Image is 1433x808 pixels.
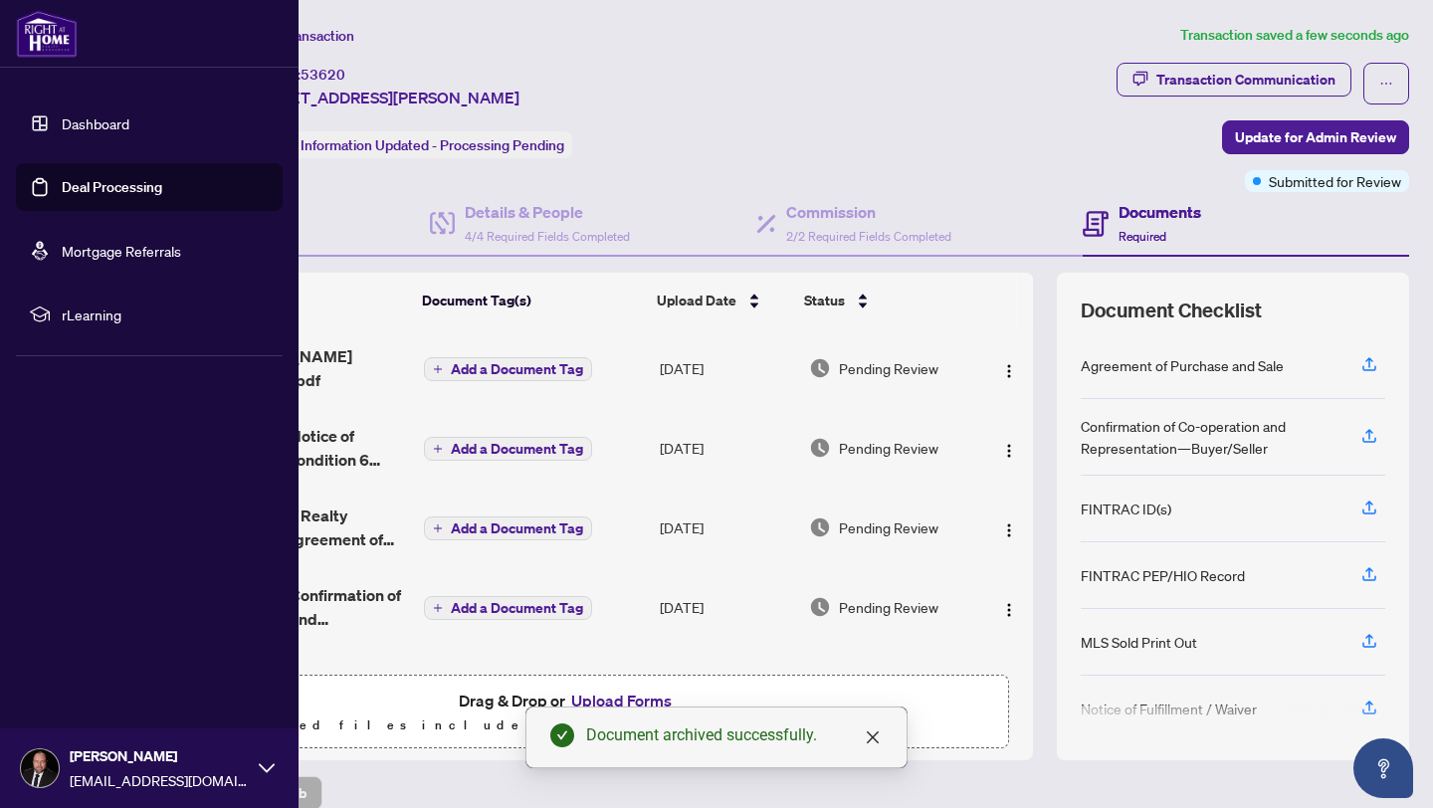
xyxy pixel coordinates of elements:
a: Close [862,726,884,748]
span: 2/2 Required Fields Completed [786,229,951,244]
img: Logo [1001,363,1017,379]
span: check-circle [550,723,574,747]
span: [STREET_ADDRESS][PERSON_NAME] [247,86,519,109]
button: Add a Document Tag [424,357,592,381]
button: Open asap [1353,738,1413,798]
img: Logo [1001,443,1017,459]
button: Logo [993,591,1025,623]
span: plus [433,444,443,454]
span: Right At Home Realty Schedule B - Agreement of Purchase and Sale-2 1.pdf [190,504,408,551]
span: Drag & Drop orUpload FormsSupported files include .PDF, .JPG, .JPEG, .PNG under25MB [128,676,1008,749]
span: Information Updated - Processing Pending [301,136,564,154]
button: Upload Forms [565,688,678,713]
td: [DATE] [652,328,801,408]
button: Add a Document Tag [424,515,592,541]
span: Update for Admin Review [1235,121,1396,153]
td: [DATE] [652,488,801,567]
img: Profile Icon [21,749,59,787]
div: Transaction Communication [1156,64,1335,96]
span: Add a Document Tag [451,442,583,456]
span: Document Checklist [1081,297,1262,324]
span: Pending Review [839,357,938,379]
td: [DATE] [652,408,801,488]
article: Transaction saved a few seconds ago [1180,24,1409,47]
span: plus [433,603,443,613]
img: Document Status [809,357,831,379]
button: Add a Document Tag [424,356,592,382]
button: Update for Admin Review [1222,120,1409,154]
span: Add a Document Tag [451,362,583,376]
img: Logo [1001,522,1017,538]
div: Status: [247,131,572,158]
span: [PERSON_NAME] [70,745,249,767]
span: Submitted for Review [1269,170,1401,192]
span: Required [1119,229,1166,244]
th: Document Tag(s) [414,273,649,328]
span: Add a Document Tag [451,521,583,535]
span: rLearning [62,303,269,325]
span: [EMAIL_ADDRESS][DOMAIN_NAME] [70,769,249,791]
div: FINTRAC PEP/HIO Record [1081,564,1245,586]
span: 757 [PERSON_NAME] amendment 1.pdf [190,344,408,392]
span: Drag & Drop or [459,688,678,713]
div: MLS Sold Print Out [1081,631,1197,653]
span: plus [433,523,443,533]
span: Add a Document Tag [451,601,583,615]
button: Transaction Communication [1117,63,1351,97]
span: plus [433,364,443,374]
span: Ontario 124 - Notice of Fulfillment of Condition 6 1.pdf [190,424,408,472]
span: ellipsis [1379,77,1393,91]
div: FINTRAC ID(s) [1081,498,1171,519]
a: Dashboard [62,114,129,132]
button: Logo [993,511,1025,543]
div: Agreement of Purchase and Sale [1081,354,1284,376]
img: Document Status [809,437,831,459]
span: 53620 [301,66,345,84]
th: Upload Date [649,273,797,328]
img: Logo [1001,602,1017,618]
button: Add a Document Tag [424,596,592,620]
span: Ontario 801 - Offer Summary Document For use with Agreement of Purchase and Sale 1.pdf [190,663,408,710]
button: Logo [993,352,1025,384]
div: Notice of Fulfillment / Waiver [1081,698,1257,719]
td: [DATE] [652,647,801,726]
button: Add a Document Tag [424,516,592,540]
span: close [865,729,881,745]
img: Document Status [809,516,831,538]
img: Document Status [809,596,831,618]
img: logo [16,10,78,58]
span: Ontario 320 - Confirmation of Co-operation and Representation-15 1.pdf [190,583,408,631]
button: Add a Document Tag [424,437,592,461]
span: 4/4 Required Fields Completed [465,229,630,244]
button: Add a Document Tag [424,595,592,621]
button: Logo [993,432,1025,464]
span: Pending Review [839,437,938,459]
span: Upload Date [657,290,736,311]
span: Status [804,290,845,311]
span: View Transaction [248,27,354,45]
a: Deal Processing [62,178,162,196]
div: Confirmation of Co-operation and Representation—Buyer/Seller [1081,415,1337,459]
h4: Commission [786,200,951,224]
td: [DATE] [652,567,801,647]
span: Pending Review [839,516,938,538]
th: Status [796,273,975,328]
span: Pending Review [839,596,938,618]
button: Add a Document Tag [424,436,592,462]
h4: Details & People [465,200,630,224]
a: Mortgage Referrals [62,242,181,260]
div: Document archived successfully. [586,723,883,747]
p: Supported files include .PDF, .JPG, .JPEG, .PNG under 25 MB [140,713,996,737]
h4: Documents [1119,200,1201,224]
